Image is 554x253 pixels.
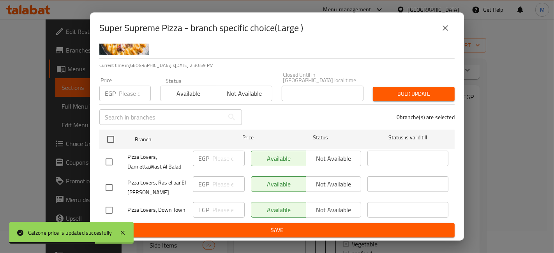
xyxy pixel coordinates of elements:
[198,205,209,214] p: EGP
[373,87,455,101] button: Bulk update
[164,88,213,99] span: Available
[212,151,245,166] input: Please enter price
[397,113,455,121] p: 0 branche(s) are selected
[127,152,187,172] span: Pizza Lovers, Damietta,Wast Al Balad
[119,86,151,101] input: Please enter price
[379,89,448,99] span: Bulk update
[367,133,448,142] span: Status is valid till
[216,86,272,101] button: Not available
[99,223,455,237] button: Save
[127,205,187,215] span: Pizza Lovers, Down Town
[436,19,455,37] button: close
[222,133,274,142] span: Price
[105,89,116,98] p: EGP
[135,135,216,144] span: Branch
[219,88,269,99] span: Not available
[280,133,361,142] span: Status
[160,86,216,101] button: Available
[99,109,224,125] input: Search in branches
[28,228,112,237] div: Calzone price is updated succesfully
[198,154,209,163] p: EGP
[212,202,245,218] input: Please enter price
[106,225,448,235] span: Save
[212,176,245,192] input: Please enter price
[99,22,303,34] h2: Super Supreme Pizza - branch specific choice(Large )
[99,62,455,69] p: Current time in [GEOGRAPHIC_DATA] is [DATE] 2:30:59 PM
[127,178,187,197] span: Pizza Lovers, Ras el bar,El [PERSON_NAME]
[198,179,209,189] p: EGP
